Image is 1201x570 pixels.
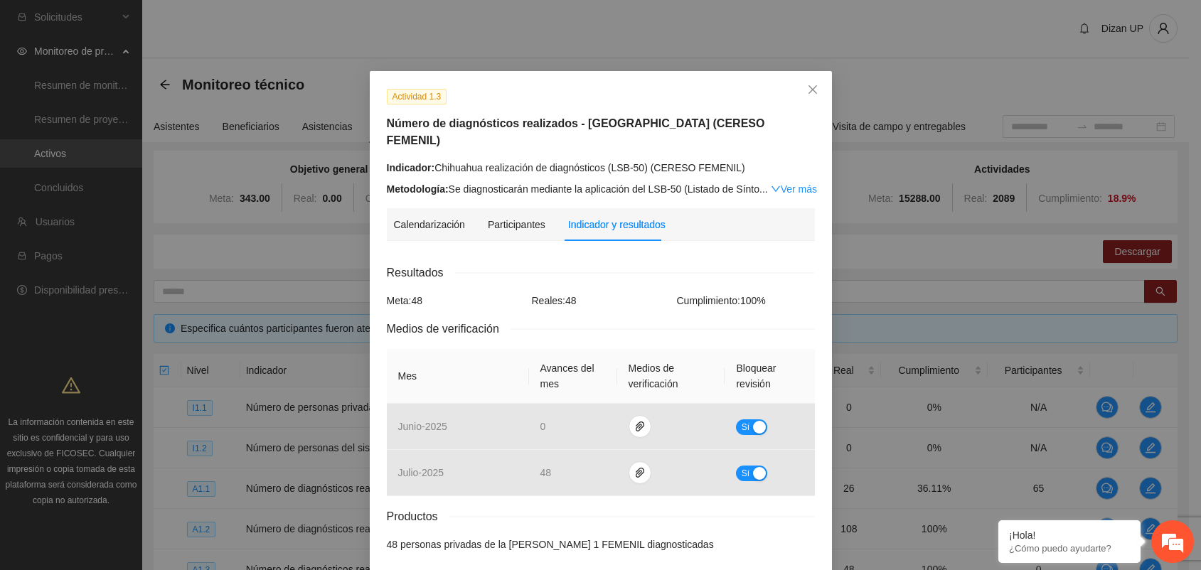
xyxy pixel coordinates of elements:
[387,507,449,525] span: Productos
[532,295,577,306] span: Reales: 48
[725,349,814,404] th: Bloquear revisión
[759,183,768,195] span: ...
[387,181,815,197] div: Se diagnosticarán mediante la aplicación del LSB-50 (Listado de Sínto
[398,467,444,478] span: julio - 2025
[629,467,651,478] span: paper-clip
[383,293,528,308] div: Meta: 48
[741,466,749,481] span: Sí
[394,217,465,232] div: Calendarización
[629,461,651,484] button: paper-clip
[1009,543,1130,554] p: ¿Cómo puedo ayudarte?
[673,293,818,308] div: Cumplimiento: 100 %
[771,184,781,194] span: down
[794,71,832,109] button: Close
[617,349,725,404] th: Medios de verificación
[1009,529,1130,541] div: ¡Hola!
[387,264,455,281] span: Resultados
[387,160,815,176] div: Chihuahua realización de diagnósticos (LSB-50) (CERESO FEMENIL)
[488,217,545,232] div: Participantes
[629,415,651,438] button: paper-clip
[568,217,666,232] div: Indicador y resultados
[387,349,529,404] th: Mes
[398,421,447,432] span: junio - 2025
[387,115,815,149] h5: Número de diagnósticos realizados - [GEOGRAPHIC_DATA] (CERESO FEMENIL)
[540,467,552,478] span: 48
[387,89,447,104] span: Actividad 1.3
[529,349,617,404] th: Avances del mes
[540,421,546,432] span: 0
[387,183,449,195] strong: Metodología:
[387,537,815,552] li: 48 personas privadas de la [PERSON_NAME] 1 FEMENIL diagnosticadas
[771,183,817,195] a: Expand
[387,162,435,173] strong: Indicador:
[387,320,511,338] span: Medios de verificación
[807,84,818,95] span: close
[741,419,749,435] span: Sí
[629,421,651,432] span: paper-clip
